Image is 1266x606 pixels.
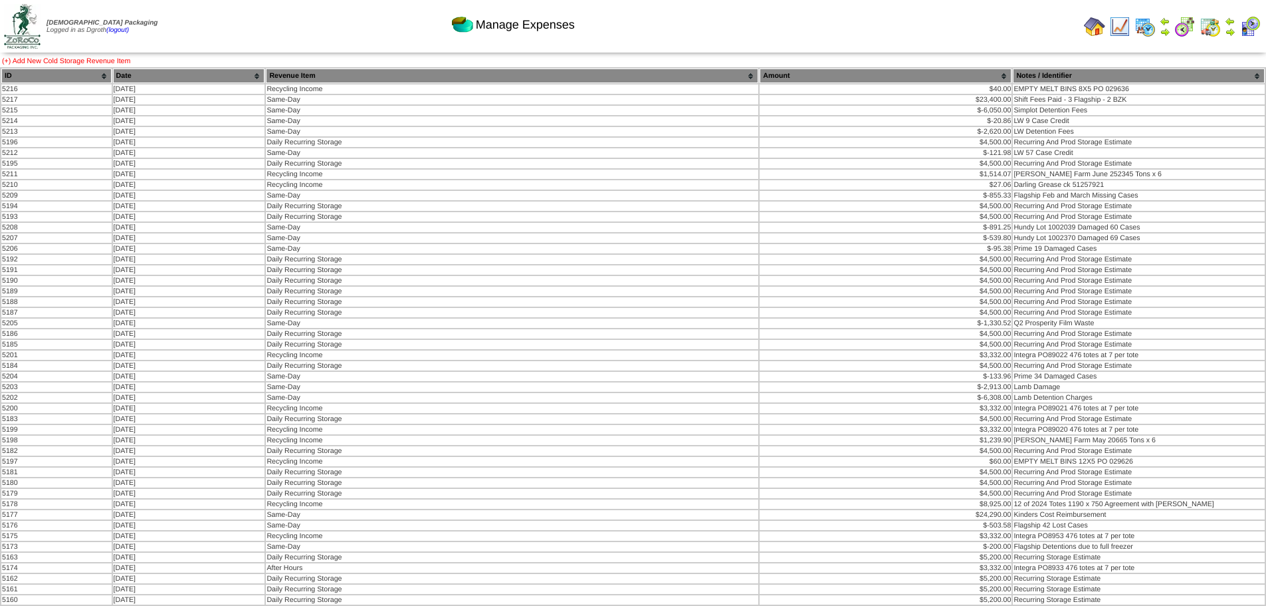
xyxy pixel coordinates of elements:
td: Recycling Income [266,170,758,179]
div: $3,332.00 [760,532,1011,540]
td: Same-Day [266,148,758,158]
td: Recycling Income [266,457,758,466]
img: line_graph.gif [1109,16,1130,37]
td: 5186 [1,329,112,339]
td: [DATE] [113,297,265,307]
img: home.gif [1084,16,1105,37]
td: [DATE] [113,351,265,360]
div: $4,500.00 [760,479,1011,487]
td: 5185 [1,340,112,349]
td: [DATE] [113,127,265,136]
div: $-2,620.00 [760,128,1011,136]
div: $-121.98 [760,149,1011,157]
img: calendarcustomer.gif [1239,16,1261,37]
td: 5176 [1,521,112,530]
td: Integra PO8933 476 totes at 7 per tote [1013,563,1265,573]
td: [DATE] [113,138,265,147]
span: Manage Expenses [476,18,575,32]
div: $27.06 [760,181,1011,189]
td: Same-Day [266,510,758,520]
td: Daily Recurring Storage [266,468,758,477]
div: $-6,050.00 [760,106,1011,114]
td: 5206 [1,244,112,253]
div: $4,500.00 [760,447,1011,455]
td: Recurring Storage Estimate [1013,595,1265,605]
div: $4,500.00 [760,341,1011,349]
td: 5199 [1,425,112,434]
div: $3,332.00 [760,404,1011,412]
td: Recycling Income [266,351,758,360]
td: [DATE] [113,233,265,243]
td: 5192 [1,255,112,264]
td: Same-Day [266,127,758,136]
td: Same-Day [266,393,758,402]
td: 5211 [1,170,112,179]
div: $4,500.00 [760,255,1011,263]
td: Recurring And Prod Storage Estimate [1013,308,1265,317]
td: LW 57 Case Credit [1013,148,1265,158]
div: $4,500.00 [760,490,1011,498]
td: 5174 [1,563,112,573]
td: [DATE] [113,500,265,509]
td: [DATE] [113,393,265,402]
td: Daily Recurring Storage [266,276,758,285]
td: 5180 [1,478,112,488]
td: [DATE] [113,563,265,573]
td: Daily Recurring Storage [266,595,758,605]
td: Same-Day [266,191,758,200]
td: 5184 [1,361,112,371]
td: [DATE] [113,148,265,158]
img: arrowright.gif [1160,27,1170,37]
div: $-95.38 [760,245,1011,253]
td: 5183 [1,414,112,424]
div: $-200.00 [760,543,1011,551]
td: Same-Day [266,116,758,126]
td: Daily Recurring Storage [266,414,758,424]
td: Same-Day [266,106,758,115]
td: 5187 [1,308,112,317]
td: Recurring Storage Estimate [1013,574,1265,583]
td: Daily Recurring Storage [266,585,758,594]
td: [DATE] [113,329,265,339]
td: Integra PO89022 476 totes at 7 per tote [1013,351,1265,360]
td: 5198 [1,436,112,445]
td: 5203 [1,382,112,392]
img: arrowleft.gif [1160,16,1170,27]
td: Prime 34 Damaged Cases [1013,372,1265,381]
td: Recurring And Prod Storage Estimate [1013,446,1265,456]
td: Recycling Income [266,404,758,413]
td: [DATE] [113,255,265,264]
td: Daily Recurring Storage [266,265,758,275]
div: $60.00 [760,458,1011,466]
td: Same-Day [266,233,758,243]
td: 5178 [1,500,112,509]
td: Same-Day [266,95,758,104]
img: zoroco-logo-small.webp [4,4,41,49]
div: $-2,913.00 [760,383,1011,391]
img: pie_chart2.png [452,14,473,35]
img: calendarinout.gif [1200,16,1221,37]
div: $-133.96 [760,373,1011,380]
div: $4,500.00 [760,309,1011,317]
div: $4,500.00 [760,213,1011,221]
td: Hundy Lot 1002039 Damaged 60 Cases [1013,223,1265,232]
td: Daily Recurring Storage [266,255,758,264]
td: [PERSON_NAME] Farm June 252345 Tons x 6 [1013,170,1265,179]
div: $4,500.00 [760,298,1011,306]
td: [DATE] [113,276,265,285]
td: Recurring And Prod Storage Estimate [1013,297,1265,307]
td: Same-Day [266,372,758,381]
td: [DATE] [113,531,265,541]
div: $1,514.07 [760,170,1011,178]
td: [DATE] [113,585,265,594]
div: $5,200.00 [760,585,1011,593]
div: $4,500.00 [760,202,1011,210]
td: 5160 [1,595,112,605]
td: [DATE] [113,180,265,190]
td: [DATE] [113,542,265,551]
td: Kinders Cost Reimbursement [1013,510,1265,520]
td: Daily Recurring Storage [266,553,758,562]
td: Simplot Detention Fees [1013,106,1265,115]
span: Logged in as Dgroth [47,19,158,34]
div: $4,500.00 [760,160,1011,168]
